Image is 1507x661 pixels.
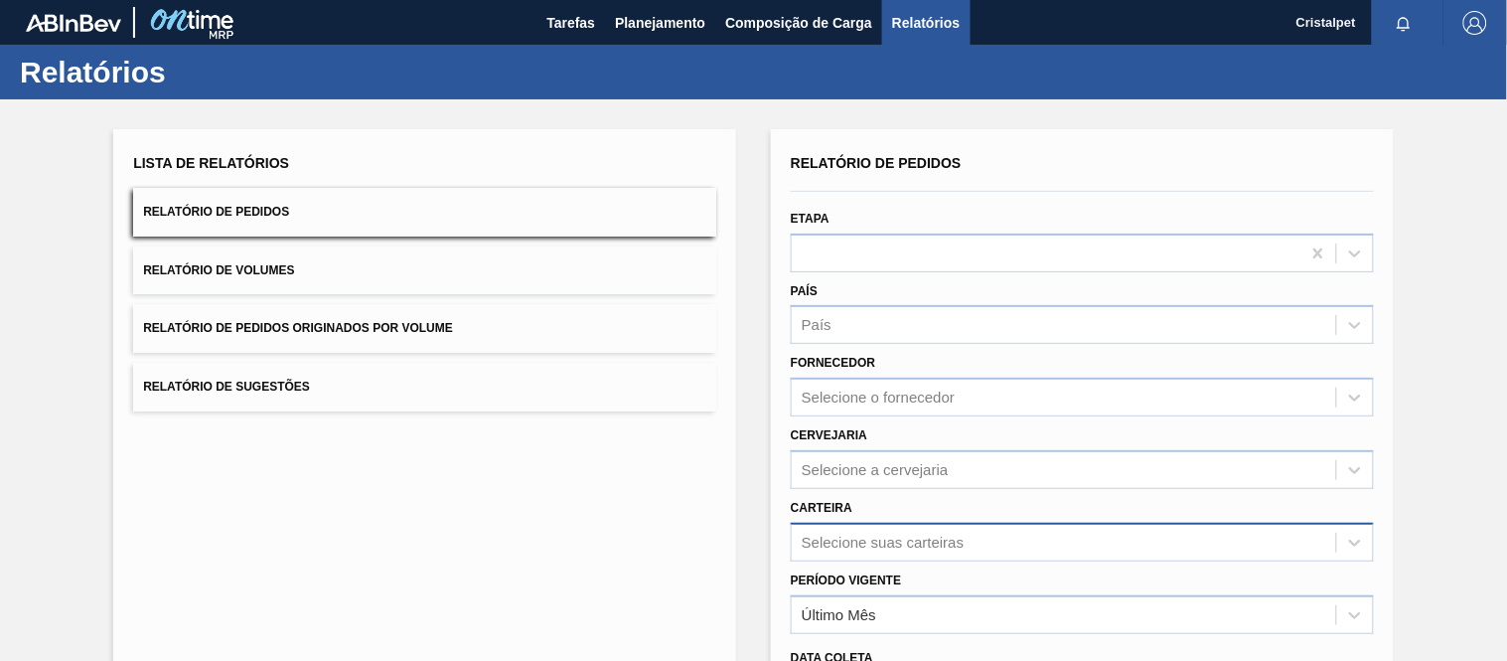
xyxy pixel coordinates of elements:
div: País [802,317,831,334]
button: Relatório de Pedidos [133,188,716,237]
span: Relatório de Pedidos [143,205,289,219]
div: Selecione suas carteiras [802,534,964,551]
button: Relatório de Pedidos Originados por Volume [133,304,716,353]
h1: Relatórios [20,61,373,83]
label: Carteira [791,501,852,515]
span: Relatório de Pedidos [791,155,962,171]
span: Relatório de Volumes [143,263,294,277]
label: País [791,284,818,298]
div: Selecione o fornecedor [802,390,955,407]
span: Tarefas [546,11,595,35]
div: Selecione a cervejaria [802,461,949,478]
label: Fornecedor [791,356,875,370]
label: Cervejaria [791,428,867,442]
span: Composição de Carga [725,11,872,35]
span: Relatório de Sugestões [143,380,310,394]
span: Relatórios [892,11,960,35]
button: Relatório de Volumes [133,247,716,295]
button: Relatório de Sugestões [133,363,716,412]
img: TNhmsLtSVTkK8tSr43FrP2fwEKptu5GPRR3wAAAABJRU5ErkJggg== [26,14,121,32]
span: Planejamento [615,11,705,35]
span: Relatório de Pedidos Originados por Volume [143,321,453,335]
button: Notificações [1372,9,1435,37]
div: Último Mês [802,606,876,623]
span: Lista de Relatórios [133,155,289,171]
label: Período Vigente [791,574,901,587]
label: Etapa [791,212,829,226]
img: Logout [1463,11,1487,35]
